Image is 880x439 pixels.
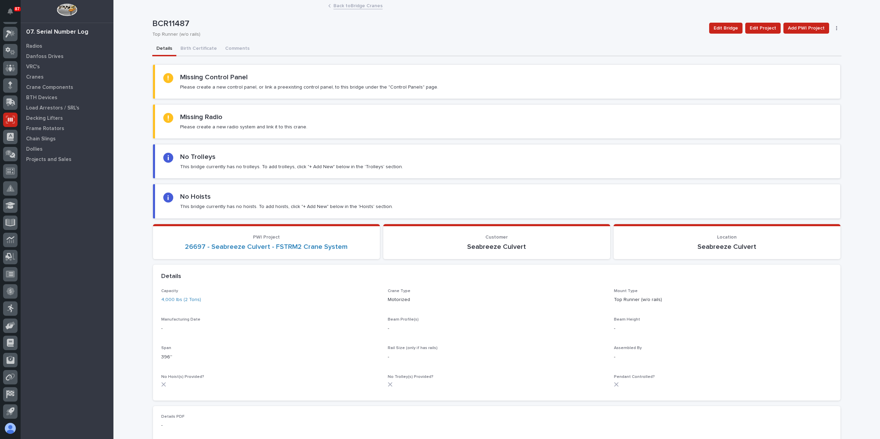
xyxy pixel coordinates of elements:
p: Top Runner (w/o rails) [152,32,701,37]
p: 87 [15,7,20,11]
span: Edit Bridge [714,24,738,32]
div: Notifications87 [9,8,18,19]
p: 396'' [161,354,379,361]
p: Frame Rotators [26,126,64,132]
p: Crane Components [26,84,73,91]
p: Top Runner (w/o rails) [614,296,832,303]
a: BTH Devices [21,92,113,103]
a: 4,000 lbs (2 Tons) [161,296,201,303]
p: - [614,325,832,332]
span: No Trolley(s) Provided? [388,375,433,379]
a: Danfoss Drives [21,51,113,61]
h2: Missing Control Panel [180,73,248,81]
p: - [614,354,832,361]
p: - [388,325,606,332]
p: Motorized [388,296,606,303]
h2: No Trolleys [180,153,216,161]
p: Load Arrestors / SRL's [26,105,79,111]
a: Load Arrestors / SRL's [21,103,113,113]
p: Cranes [26,74,44,80]
p: Please create a new control panel, or link a preexisting control panel, to this bridge under the ... [180,84,438,90]
p: - [388,354,606,361]
p: VRC's [26,64,40,70]
p: This bridge currently has no hoists. To add hoists, click "+ Add New" below in the 'Hoists' section. [180,204,393,210]
span: Manufacturing Date [161,317,200,322]
button: Comments [221,42,254,56]
button: Edit Bridge [709,23,742,34]
span: Span [161,346,171,350]
p: Decking Lifters [26,115,63,122]
p: - [161,422,379,429]
span: Mount Type [614,289,638,293]
span: Pendant Controlled? [614,375,655,379]
span: Assembled By [614,346,642,350]
button: Notifications [3,4,18,19]
span: Crane Type [388,289,410,293]
h2: No Hoists [180,193,211,201]
button: users-avatar [3,421,18,436]
button: Birth Certificate [176,42,221,56]
p: Chain Slings [26,136,56,142]
a: Decking Lifters [21,113,113,123]
span: Beam Height [614,317,640,322]
a: VRC's [21,61,113,72]
span: Capacity [161,289,178,293]
a: Crane Components [21,82,113,92]
a: Frame Rotators [21,123,113,134]
p: BTH Devices [26,95,57,101]
button: Add PWI Project [783,23,829,34]
p: BCR11487 [152,19,704,29]
a: Dollies [21,144,113,154]
button: Details [152,42,176,56]
span: Edit Project [750,24,776,32]
span: No Hoist(s) Provided? [161,375,204,379]
p: Seabreeze Culvert [622,243,832,251]
span: Location [717,235,737,240]
p: - [161,325,379,332]
a: Chain Slings [21,134,113,144]
span: Beam Profile(s) [388,317,419,322]
span: PWI Project [253,235,280,240]
h2: Details [161,273,181,280]
h2: Missing Radio [180,113,222,121]
span: Rail Size (only if has rails) [388,346,438,350]
p: Radios [26,43,42,49]
span: Details PDF [161,415,185,419]
p: Please create a new radio system and link it to this crane. [180,124,307,130]
a: 26697 - Seabreeze Culvert - FSTRM2 Crane System [185,243,348,251]
p: Dollies [26,146,43,152]
a: Back toBridge Cranes [333,1,383,9]
a: Projects and Sales [21,154,113,164]
p: Seabreeze Culvert [392,243,602,251]
p: This bridge currently has no trolleys. To add trolleys, click "+ Add New" below in the 'Trolleys'... [180,164,403,170]
span: Add PWI Project [788,24,825,32]
span: Customer [485,235,508,240]
img: Workspace Logo [57,3,77,16]
a: Cranes [21,72,113,82]
button: Edit Project [745,23,781,34]
a: Radios [21,41,113,51]
p: Projects and Sales [26,157,71,163]
p: Danfoss Drives [26,54,64,60]
div: 07. Serial Number Log [26,28,88,36]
